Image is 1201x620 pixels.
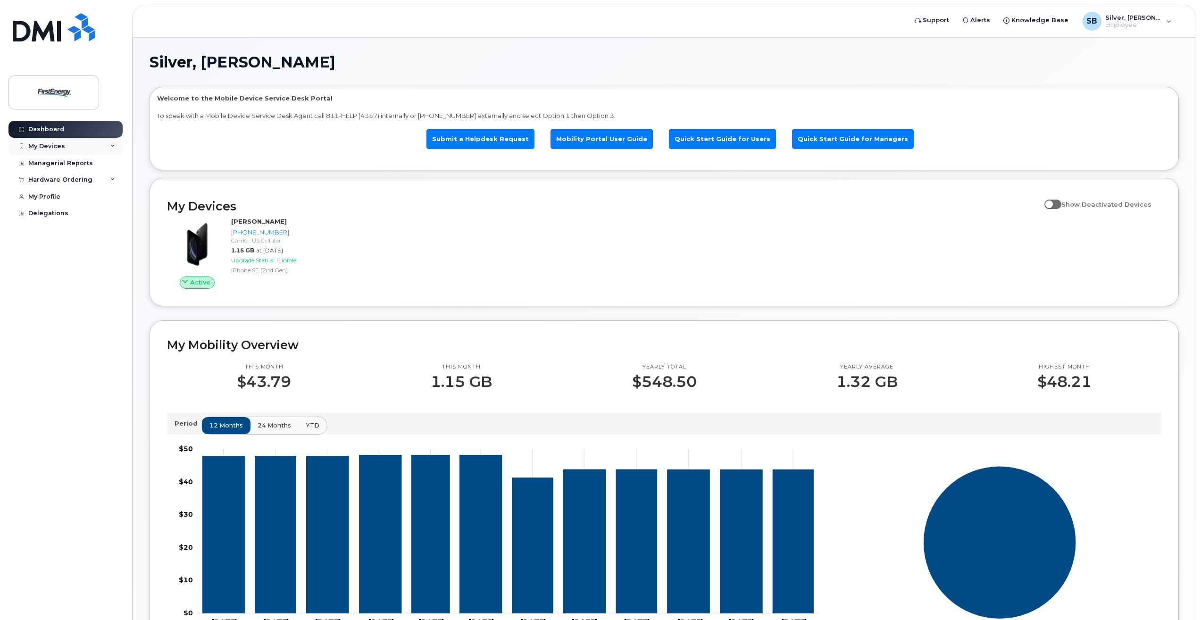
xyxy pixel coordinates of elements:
[231,236,403,244] div: Carrier: US Cellular
[256,247,283,254] span: at [DATE]
[202,455,814,613] g: 304-671-3503
[237,373,291,390] p: $43.79
[183,609,193,617] tspan: $0
[231,257,275,264] span: Upgrade Status:
[836,373,898,390] p: 1.32 GB
[237,363,291,371] p: This month
[157,111,1171,120] p: To speak with a Mobile Device Service Desk Agent call 811-HELP (4357) internally or [PHONE_NUMBER...
[550,129,653,149] a: Mobility Portal User Guide
[1037,363,1092,371] p: Highest month
[231,266,403,274] div: iPhone SE (2nd Gen)
[167,199,1040,213] h2: My Devices
[175,222,220,267] img: image20231002-3703462-1mz9tax.jpeg
[157,94,1171,103] p: Welcome to the Mobile Device Service Desk Portal
[167,217,407,289] a: Active[PERSON_NAME][PHONE_NUMBER]Carrier: US Cellular1.15 GBat [DATE]Upgrade Status:EligibleiPhon...
[276,257,296,264] span: Eligible
[190,278,210,287] span: Active
[431,373,492,390] p: 1.15 GB
[179,510,193,519] tspan: $30
[1061,201,1151,208] span: Show Deactivated Devices
[632,373,697,390] p: $548.50
[179,444,193,453] tspan: $50
[167,338,1161,352] h2: My Mobility Overview
[1037,373,1092,390] p: $48.21
[306,421,319,430] span: YTD
[792,129,914,149] a: Quick Start Guide for Managers
[150,55,335,69] span: Silver, [PERSON_NAME]
[175,419,201,428] p: Period
[258,421,291,430] span: 24 months
[923,466,1076,619] g: Series
[431,363,492,371] p: This month
[632,363,697,371] p: Yearly total
[231,247,254,254] span: 1.15 GB
[426,129,534,149] a: Submit a Helpdesk Request
[179,478,193,486] tspan: $40
[231,218,287,225] strong: [PERSON_NAME]
[179,543,193,552] tspan: $20
[669,129,776,149] a: Quick Start Guide for Users
[231,228,403,237] div: [PHONE_NUMBER]
[1044,195,1052,203] input: Show Deactivated Devices
[179,576,193,584] tspan: $10
[1160,579,1194,613] iframe: Messenger Launcher
[836,363,898,371] p: Yearly average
